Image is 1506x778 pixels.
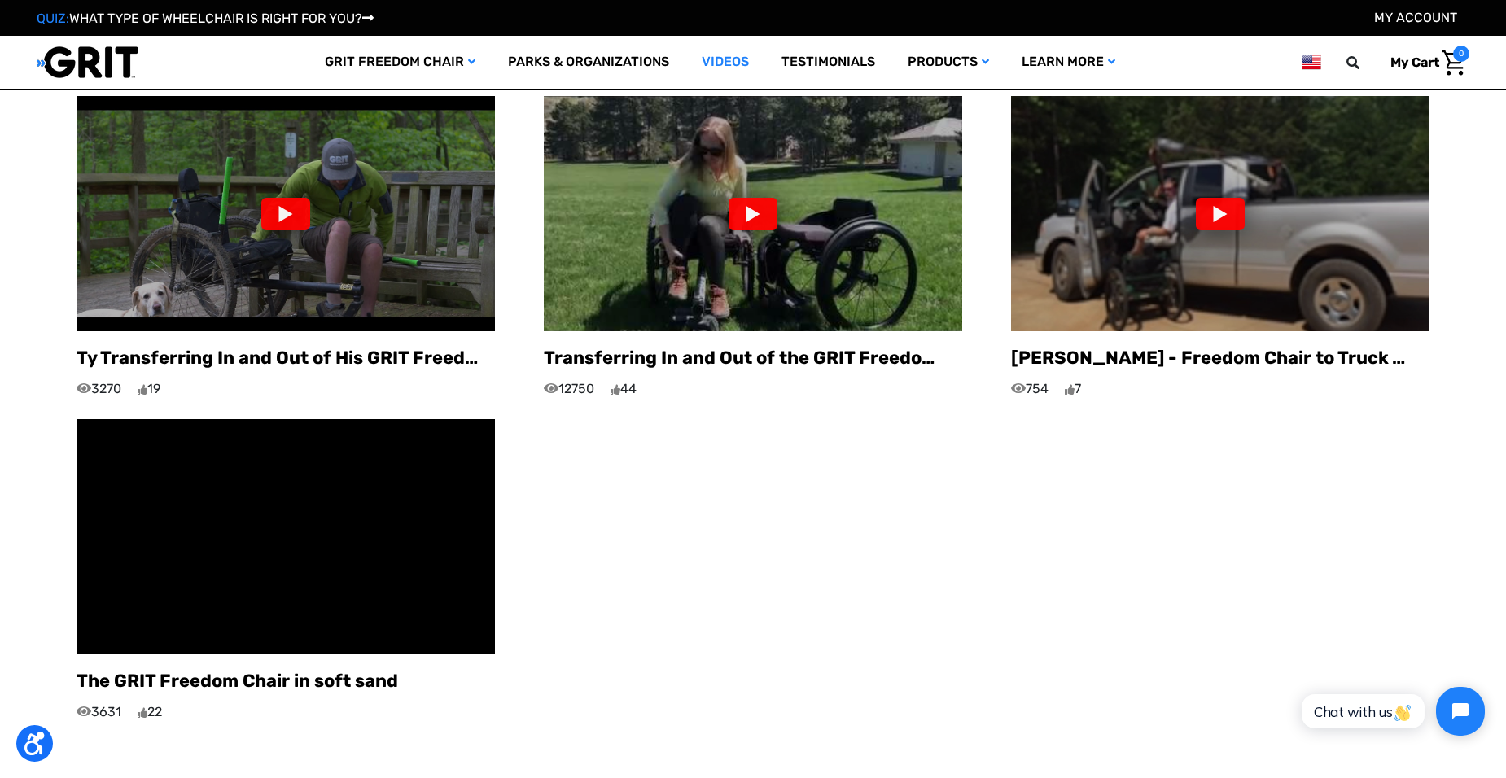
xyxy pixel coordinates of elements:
[685,36,765,89] a: Videos
[544,379,594,399] span: 12750
[1453,46,1469,62] span: 0
[891,36,1005,89] a: Products
[1442,50,1465,76] img: Cart
[309,36,492,89] a: GRIT Freedom Chair
[544,344,962,371] p: Transferring In and Out of the GRIT Freedom Chair
[77,702,121,722] span: 3631
[77,379,121,399] span: 3270
[1011,96,1429,331] img: maxresdefault.jpg
[37,11,69,26] span: QUIZ:
[1374,10,1457,25] a: Account
[1354,46,1378,80] input: Search
[1390,55,1439,70] span: My Cart
[77,96,495,331] img: maxresdefault.jpg
[544,96,962,331] img: hqdefault.jpg
[1378,46,1469,80] a: Cart with 0 items
[1005,36,1132,89] a: Learn More
[37,46,138,79] img: GRIT All-Terrain Wheelchair and Mobility Equipment
[1302,52,1321,72] img: us.png
[273,67,361,82] span: Phone Number
[138,702,162,722] span: 22
[1284,673,1499,750] iframe: Tidio Chat
[37,11,374,26] a: QUIZ:WHAT TYPE OF WHEELCHAIR IS RIGHT FOR YOU?
[77,667,495,694] p: The GRIT Freedom Chair in soft sand
[611,379,637,399] span: 44
[1011,379,1049,399] span: 754
[1011,344,1429,371] p: [PERSON_NAME] - Freedom Chair to Truck Transfer (with Crane Lift)
[138,379,160,399] span: 19
[77,344,495,371] p: Ty Transferring In and Out of His GRIT Freedom Chair
[492,36,685,89] a: Parks & Organizations
[1065,379,1081,399] span: 7
[765,36,891,89] a: Testimonials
